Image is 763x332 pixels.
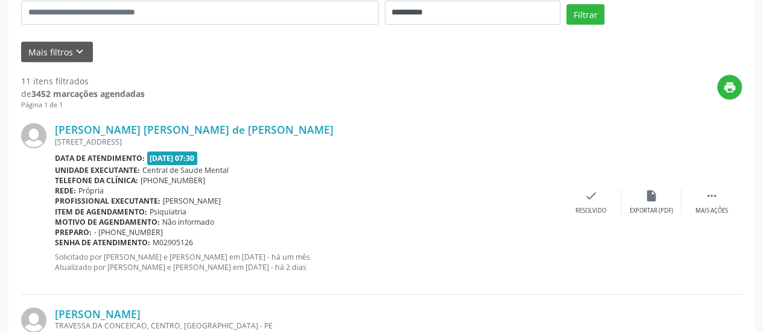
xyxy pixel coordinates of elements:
[723,81,736,94] i: print
[21,42,93,63] button: Mais filtroskeyboard_arrow_down
[645,189,658,202] i: insert_drive_file
[78,186,104,196] span: Própria
[21,87,145,100] div: de
[55,252,561,272] p: Solicitado por [PERSON_NAME] e [PERSON_NAME] em [DATE] - há um mês Atualizado por [PERSON_NAME] e...
[31,88,145,99] strong: 3452 marcações agendadas
[55,307,141,321] a: [PERSON_NAME]
[55,165,140,175] b: Unidade executante:
[55,153,145,163] b: Data de atendimento:
[55,207,147,217] b: Item de agendamento:
[150,207,186,217] span: Psiquiatria
[73,45,86,58] i: keyboard_arrow_down
[55,137,561,147] div: [STREET_ADDRESS]
[55,196,160,206] b: Profissional executante:
[21,123,46,148] img: img
[55,175,138,186] b: Telefone da clínica:
[21,75,145,87] div: 11 itens filtrados
[21,100,145,110] div: Página 1 de 1
[55,321,561,331] div: TRAVESSA DA CONCEICAO, CENTRO, [GEOGRAPHIC_DATA] - PE
[705,189,718,202] i: 
[55,123,334,136] a: [PERSON_NAME] [PERSON_NAME] de [PERSON_NAME]
[162,217,214,227] span: Não informado
[575,207,606,215] div: Resolvido
[630,207,673,215] div: Exportar (PDF)
[566,4,604,25] button: Filtrar
[55,186,76,196] b: Rede:
[55,237,150,248] b: Senha de atendimento:
[717,75,742,99] button: print
[153,237,193,248] span: M02905126
[163,196,221,206] span: [PERSON_NAME]
[141,175,205,186] span: [PHONE_NUMBER]
[695,207,728,215] div: Mais ações
[147,151,198,165] span: [DATE] 07:30
[55,217,160,227] b: Motivo de agendamento:
[142,165,229,175] span: Central de Saude Mental
[55,227,92,237] b: Preparo:
[584,189,598,202] i: check
[94,227,163,237] span: - [PHONE_NUMBER]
